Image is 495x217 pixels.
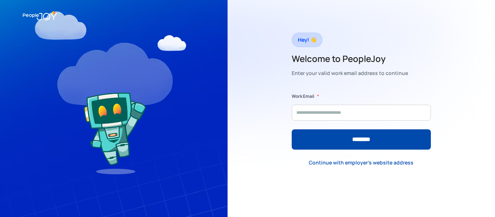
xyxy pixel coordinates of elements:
[309,159,413,166] div: Continue with employer's website address
[292,93,431,150] form: Form
[292,68,408,78] div: Enter your valid work email address to continue
[292,93,314,100] label: Work Email
[303,155,419,170] a: Continue with employer's website address
[292,53,408,64] h2: Welcome to PeopleJoy
[298,35,316,45] div: Hey! 👋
